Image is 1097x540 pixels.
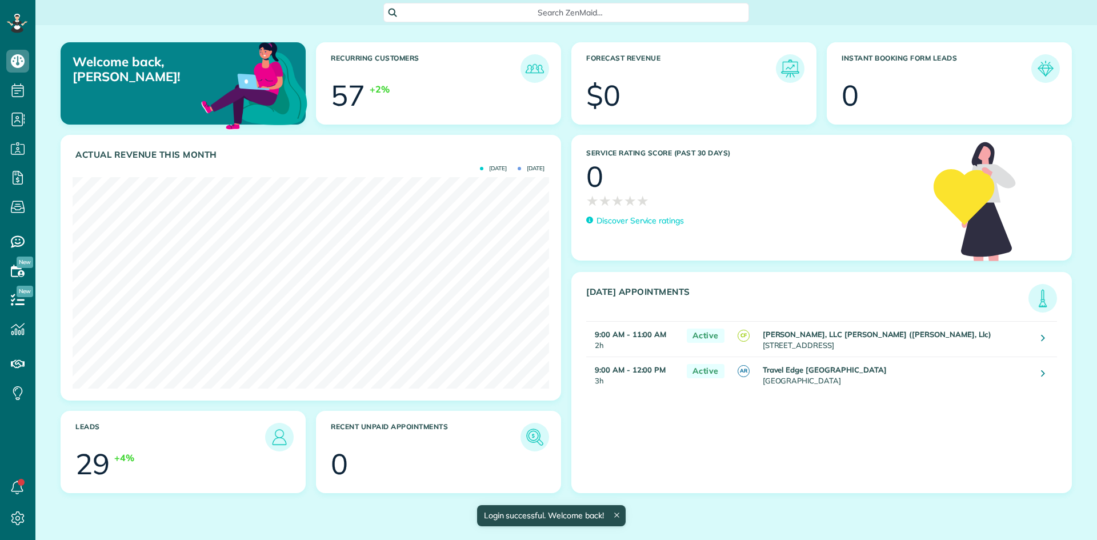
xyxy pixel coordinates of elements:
[75,150,549,160] h3: Actual Revenue this month
[586,191,599,211] span: ★
[586,81,620,110] div: $0
[586,287,1028,313] h3: [DATE] Appointments
[331,54,521,83] h3: Recurring Customers
[586,54,776,83] h3: Forecast Revenue
[760,322,1033,357] td: [STREET_ADDRESS]
[687,364,724,378] span: Active
[331,423,521,451] h3: Recent unpaid appointments
[611,191,624,211] span: ★
[624,191,636,211] span: ★
[17,257,33,268] span: New
[17,286,33,297] span: New
[370,83,390,96] div: +2%
[331,81,365,110] div: 57
[331,450,348,478] div: 0
[738,365,750,377] span: AR
[763,330,991,339] strong: [PERSON_NAME], LLC [PERSON_NAME] ([PERSON_NAME], Llc)
[523,426,546,449] img: icon_unpaid_appointments-47b8ce3997adf2238b356f14209ab4cced10bd1f174958f3ca8f1d0dd7fffeee.png
[595,365,666,374] strong: 9:00 AM - 12:00 PM
[842,81,859,110] div: 0
[779,57,802,80] img: icon_forecast_revenue-8c13a41c7ed35a8dcfafea3cbb826a0462acb37728057bba2d056411b612bbbe.png
[586,162,603,191] div: 0
[518,166,545,171] span: [DATE]
[268,426,291,449] img: icon_leads-1bed01f49abd5b7fead27621c3d59655bb73ed531f8eeb49469d10e621d6b896.png
[586,322,681,357] td: 2h
[75,450,110,478] div: 29
[586,149,922,157] h3: Service Rating score (past 30 days)
[586,357,681,393] td: 3h
[114,451,134,465] div: +4%
[596,215,684,227] p: Discover Service ratings
[75,423,265,451] h3: Leads
[599,191,611,211] span: ★
[480,166,507,171] span: [DATE]
[636,191,649,211] span: ★
[595,330,666,339] strong: 9:00 AM - 11:00 AM
[199,29,310,140] img: dashboard_welcome-42a62b7d889689a78055ac9021e634bf52bae3f8056760290aed330b23ab8690.png
[1034,57,1057,80] img: icon_form_leads-04211a6a04a5b2264e4ee56bc0799ec3eb69b7e499cbb523a139df1d13a81ae0.png
[586,215,684,227] a: Discover Service ratings
[687,329,724,343] span: Active
[523,57,546,80] img: icon_recurring_customers-cf858462ba22bcd05b5a5880d41d6543d210077de5bb9ebc9590e49fd87d84ed.png
[763,365,887,374] strong: Travel Edge [GEOGRAPHIC_DATA]
[760,357,1033,393] td: [GEOGRAPHIC_DATA]
[477,505,625,526] div: Login successful. Welcome back!
[738,330,750,342] span: CF
[1031,287,1054,310] img: icon_todays_appointments-901f7ab196bb0bea1936b74009e4eb5ffbc2d2711fa7634e0d609ed5ef32b18b.png
[73,54,227,85] p: Welcome back, [PERSON_NAME]!
[842,54,1031,83] h3: Instant Booking Form Leads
